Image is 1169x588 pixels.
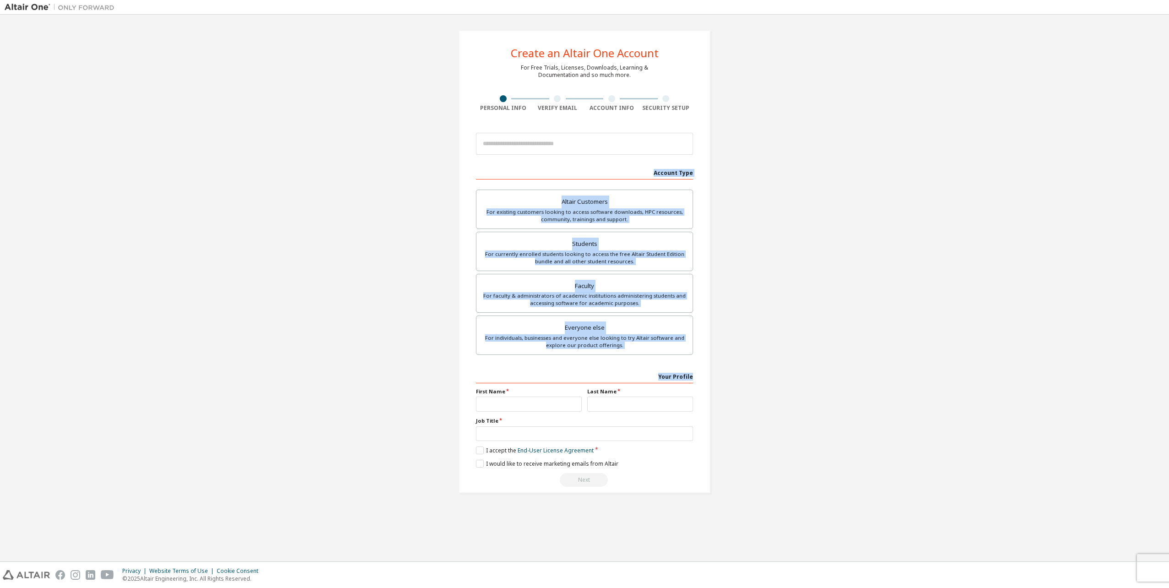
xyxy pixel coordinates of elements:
[149,567,217,575] div: Website Terms of Use
[476,388,582,395] label: First Name
[122,567,149,575] div: Privacy
[476,104,530,112] div: Personal Info
[71,570,80,580] img: instagram.svg
[86,570,95,580] img: linkedin.svg
[476,460,618,468] label: I would like to receive marketing emails from Altair
[476,417,693,425] label: Job Title
[584,104,639,112] div: Account Info
[518,446,594,454] a: End-User License Agreement
[482,196,687,208] div: Altair Customers
[217,567,264,575] div: Cookie Consent
[482,334,687,349] div: For individuals, businesses and everyone else looking to try Altair software and explore our prod...
[476,473,693,487] div: Read and acccept EULA to continue
[476,446,594,454] label: I accept the
[482,321,687,334] div: Everyone else
[476,369,693,383] div: Your Profile
[5,3,119,12] img: Altair One
[521,64,648,79] div: For Free Trials, Licenses, Downloads, Learning & Documentation and so much more.
[587,388,693,395] label: Last Name
[476,165,693,180] div: Account Type
[482,250,687,265] div: For currently enrolled students looking to access the free Altair Student Edition bundle and all ...
[482,280,687,293] div: Faculty
[511,48,659,59] div: Create an Altair One Account
[101,570,114,580] img: youtube.svg
[482,238,687,250] div: Students
[482,292,687,307] div: For faculty & administrators of academic institutions administering students and accessing softwa...
[482,208,687,223] div: For existing customers looking to access software downloads, HPC resources, community, trainings ...
[530,104,585,112] div: Verify Email
[639,104,694,112] div: Security Setup
[122,575,264,583] p: © 2025 Altair Engineering, Inc. All Rights Reserved.
[3,570,50,580] img: altair_logo.svg
[55,570,65,580] img: facebook.svg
